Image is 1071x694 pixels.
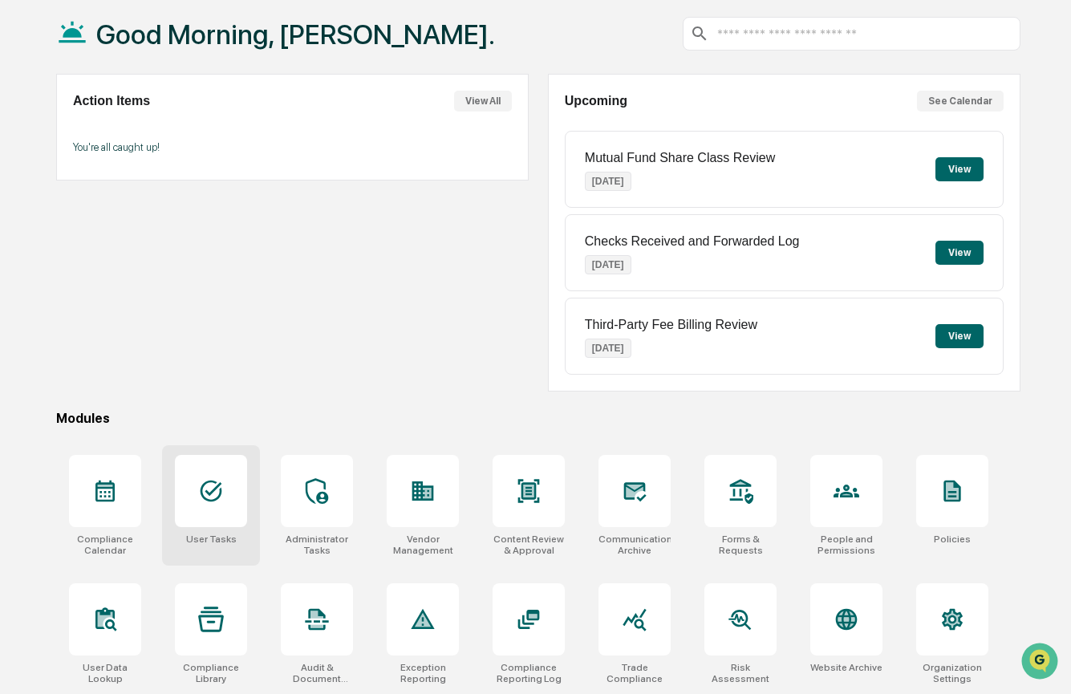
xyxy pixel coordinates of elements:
div: Forms & Requests [704,534,777,556]
div: 🗄️ [116,204,129,217]
div: Modules [56,411,1020,426]
button: View All [454,91,512,112]
div: Vendor Management [387,534,459,556]
div: Administrator Tasks [281,534,353,556]
img: 1746055101610-c473b297-6a78-478c-a979-82029cc54cd1 [16,123,45,152]
p: You're all caught up! [73,141,512,153]
div: Start new chat [55,123,263,139]
button: See Calendar [917,91,1004,112]
div: User Data Lookup [69,662,141,684]
div: User Tasks [186,534,237,545]
div: Trade Compliance [598,662,671,684]
div: 🖐️ [16,204,29,217]
p: [DATE] [585,255,631,274]
h2: Upcoming [565,94,627,108]
span: Preclearance [32,202,103,218]
a: 🖐️Preclearance [10,196,110,225]
div: Risk Assessment [704,662,777,684]
div: Organization Settings [916,662,988,684]
p: Mutual Fund Share Class Review [585,151,775,165]
button: Start new chat [273,128,292,147]
p: Checks Received and Forwarded Log [585,234,800,249]
div: Exception Reporting [387,662,459,684]
button: View [935,157,984,181]
p: [DATE] [585,339,631,358]
a: 🔎Data Lookup [10,226,108,255]
div: Website Archive [810,662,882,673]
div: Compliance Calendar [69,534,141,556]
span: Data Lookup [32,233,101,249]
div: We're available if you need us! [55,139,203,152]
a: 🗄️Attestations [110,196,205,225]
div: Content Review & Approval [493,534,565,556]
button: View [935,241,984,265]
div: Policies [934,534,971,545]
a: Powered byPylon [113,271,194,284]
div: Compliance Library [175,662,247,684]
iframe: Open customer support [1020,641,1063,684]
div: 🔎 [16,234,29,247]
div: Communications Archive [598,534,671,556]
span: Pylon [160,272,194,284]
button: View [935,324,984,348]
div: Audit & Document Logs [281,662,353,684]
p: How can we help? [16,34,292,59]
span: Attestations [132,202,199,218]
h2: Action Items [73,94,150,108]
p: [DATE] [585,172,631,191]
h1: Good Morning, [PERSON_NAME]. [96,18,495,51]
div: Compliance Reporting Log [493,662,565,684]
p: Third-Party Fee Billing Review [585,318,757,332]
div: People and Permissions [810,534,882,556]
